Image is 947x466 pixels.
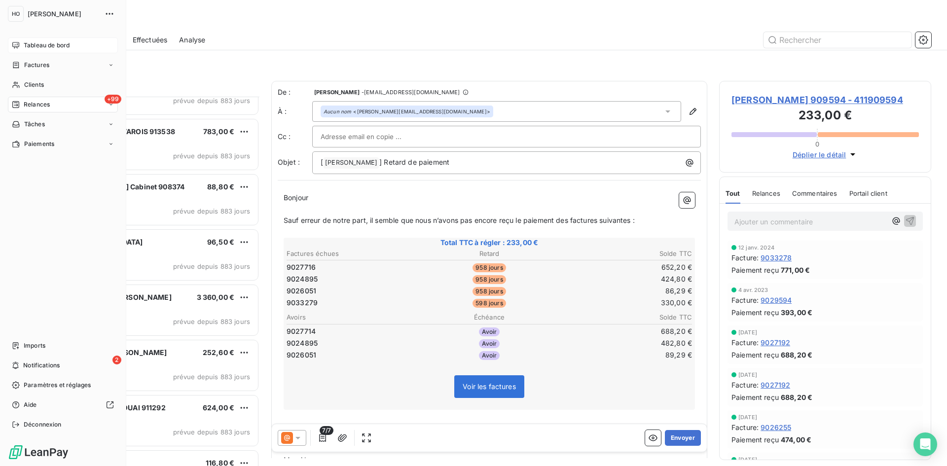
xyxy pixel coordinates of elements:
[284,456,337,464] span: Merci beaucoup
[23,361,60,370] span: Notifications
[726,189,740,197] span: Tout
[287,298,318,308] span: 9033279
[321,158,323,166] span: [
[24,120,45,129] span: Tâches
[849,189,887,197] span: Portail client
[913,432,937,456] div: Open Intercom Messenger
[173,318,250,325] span: prévue depuis 883 jours
[738,287,768,293] span: 4 avr. 2023
[558,274,692,285] td: 424,80 €
[284,216,635,224] span: Sauf erreur de notre part, il semble que nous n’avons pas encore reçu le paiement des factures su...
[24,80,44,89] span: Clients
[761,337,790,348] span: 9027192
[558,286,692,296] td: 86,29 €
[731,434,779,445] span: Paiement reçu
[558,262,692,273] td: 652,20 €
[173,97,250,105] span: prévue depuis 883 jours
[781,265,810,275] span: 771,00 €
[473,275,506,284] span: 958 jours
[24,41,70,50] span: Tableau de bord
[479,339,500,348] span: Avoir
[287,286,316,296] span: 9026051
[764,32,911,48] input: Rechercher
[24,61,49,70] span: Factures
[738,245,774,251] span: 12 janv. 2024
[761,422,791,432] span: 9026255
[284,193,308,202] span: Bonjour
[558,312,692,323] th: Solde TTC
[173,373,250,381] span: prévue depuis 883 jours
[731,422,759,432] span: Facture :
[558,249,692,259] th: Solde TTC
[781,350,812,360] span: 688,20 €
[286,249,421,259] th: Factures échues
[285,238,693,248] span: Total TTC à régler : 233,00 €
[738,457,757,463] span: [DATE]
[558,326,692,337] td: 688,20 €
[284,422,677,442] span: Il s’agit probablement d’un oubli, nous vous remercions de bien vouloir procéder au règlement de ...
[665,430,701,446] button: Envoyer
[203,403,234,412] span: 624,00 €
[173,152,250,160] span: prévue depuis 883 jours
[324,157,379,169] span: [PERSON_NAME]
[286,350,421,360] td: 9026051
[790,149,861,160] button: Déplier le détail
[738,414,757,420] span: [DATE]
[792,189,838,197] span: Commentaires
[24,341,45,350] span: Imports
[173,262,250,270] span: prévue depuis 883 jours
[362,89,460,95] span: - [EMAIL_ADDRESS][DOMAIN_NAME]
[752,189,780,197] span: Relances
[24,381,91,390] span: Paramètres et réglages
[133,35,168,45] span: Effectuées
[70,182,184,191] span: [PERSON_NAME] Cabinet 908374
[731,295,759,305] span: Facture :
[173,428,250,436] span: prévue depuis 883 jours
[24,400,37,409] span: Aide
[105,95,121,104] span: +99
[8,397,118,413] a: Aide
[731,307,779,318] span: Paiement reçu
[479,351,500,360] span: Avoir
[321,129,427,144] input: Adresse email en copie ...
[278,158,300,166] span: Objet :
[24,140,54,148] span: Paiements
[203,348,234,357] span: 252,60 €
[286,326,421,337] td: 9027714
[731,392,779,402] span: Paiement reçu
[287,274,318,284] span: 9024895
[731,337,759,348] span: Facture :
[479,327,500,336] span: Avoir
[473,263,506,272] span: 958 jours
[197,293,235,301] span: 3 360,00 €
[24,420,62,429] span: Déconnexion
[47,97,259,466] div: grid
[278,132,312,142] label: Cc :
[203,127,234,136] span: 783,00 €
[761,252,792,263] span: 9033278
[379,158,449,166] span: ] Retard de paiement
[463,382,516,391] span: Voir les factures
[207,238,234,246] span: 96,50 €
[314,89,360,95] span: [PERSON_NAME]
[179,35,205,45] span: Analyse
[8,6,24,22] div: HO
[112,356,121,364] span: 2
[731,350,779,360] span: Paiement reçu
[558,338,692,349] td: 482,80 €
[781,307,812,318] span: 393,00 €
[278,87,312,97] span: De :
[738,329,757,335] span: [DATE]
[731,252,759,263] span: Facture :
[731,93,919,107] span: [PERSON_NAME] 909594 - 411909594
[793,149,846,160] span: Déplier le détail
[320,426,333,435] span: 7/7
[278,107,312,116] label: À :
[207,182,234,191] span: 88,80 €
[24,100,50,109] span: Relances
[287,262,316,272] span: 9027716
[731,380,759,390] span: Facture :
[473,299,506,308] span: 598 jours
[761,380,790,390] span: 9027192
[422,312,556,323] th: Échéance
